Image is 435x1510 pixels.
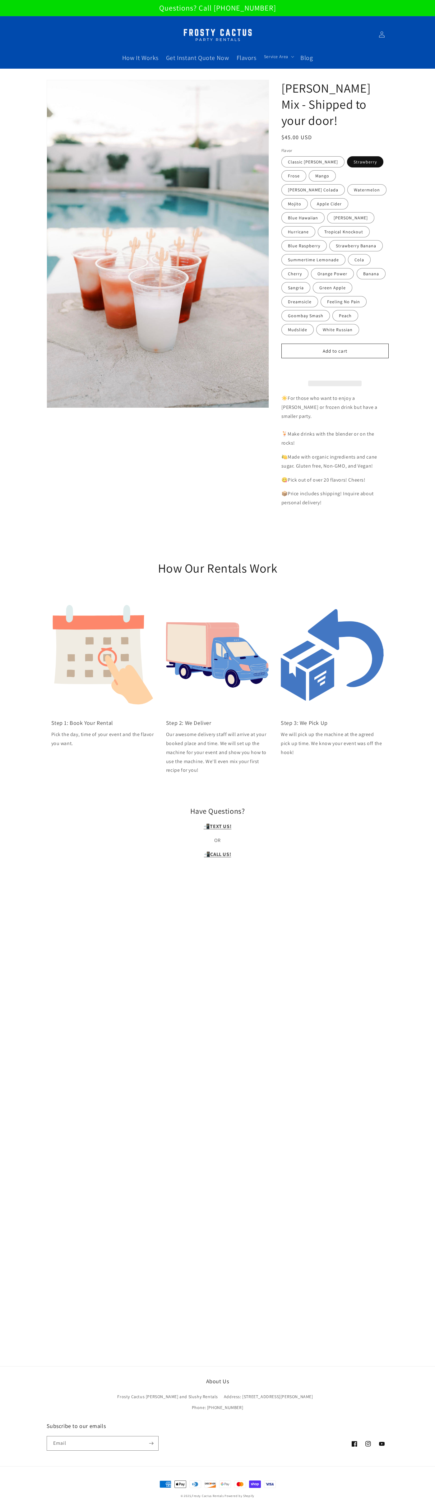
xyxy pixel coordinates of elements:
[281,240,327,251] label: Blue Raspberry
[192,1494,224,1498] a: Frosty Cactus Rentals
[51,719,113,727] a: Step 1: Book Your Rental
[204,851,231,858] a: 📲CALL US!
[309,170,336,181] label: Mango
[321,296,367,307] label: Feeling No Pain
[117,1393,218,1402] a: Frosty Cactus [PERSON_NAME] and Slushy Rentals
[281,212,325,223] label: Blue Hawaiian
[51,730,154,748] p: Pick the day, time of your event and the flavor you want.
[145,1436,158,1451] button: Subscribe
[329,240,383,251] label: Strawberry Banana
[348,254,371,265] label: Cola
[166,719,211,727] a: Step 2: We Deliver
[281,719,328,727] a: Step 3: We Pick Up
[347,156,383,167] label: Strawberry
[332,310,358,321] label: Peach
[281,394,389,448] p: ☀️For those who want to enjoy a [PERSON_NAME] or frozen drink but have a smaller party. 🍹Make dri...
[281,184,345,195] label: [PERSON_NAME] Colada
[281,148,293,154] legend: Flavor
[300,54,313,62] span: Blog
[210,851,231,858] strong: CALL US!
[316,324,359,335] label: White Russian
[224,1391,313,1402] a: Address: [STREET_ADDRESS][PERSON_NAME]
[281,476,389,485] p: 😋Pick out of over 20 flavors! Cheers!
[181,1494,224,1498] small: © 2025,
[281,156,345,167] label: Classic [PERSON_NAME]
[281,296,318,307] label: Dreamsicle
[313,282,352,293] label: Green Apple
[357,268,386,279] label: Banana
[281,453,389,471] p: 🍋Made with organic ingredients and cane sugar. Gluten free, Non-GMO, and Vegan!
[47,80,269,408] media-gallery: Gallery Viewer
[281,489,389,507] p: 📦Price includes shipping! Inquire about personal delivery!
[47,1436,158,1450] input: Email
[179,25,257,44] img: Margarita Machine Rental in Scottsdale, Phoenix, Tempe, Chandler, Gilbert, Mesa and Maricopa
[281,730,384,757] p: We will pick up the machine at the agreed pick up time. We know your event was off the hook!
[347,184,386,195] label: Watermelon
[210,823,231,830] strong: TEXT US!
[281,134,312,141] span: $45.00 USD
[96,836,339,845] p: OR
[260,50,297,63] summary: Service Area
[122,54,159,62] span: How It Works
[281,361,389,376] div: Book My Rental Now
[96,806,339,816] h2: Have Questions?
[327,212,374,223] label: [PERSON_NAME]
[237,54,257,62] span: Flavors
[318,226,370,237] label: Tropical Knockout
[166,54,229,62] span: Get Instant Quote Now
[281,198,308,209] label: Mojito
[96,560,339,576] h2: How Our Rentals Work
[311,268,354,279] label: Orange Power
[166,730,269,775] p: Our awesome delivery staff will arrive at your booked place and time. We will set up the machine ...
[47,1422,218,1430] h2: Subscribe to our emails
[281,344,389,358] button: Add to cart
[192,1402,243,1413] a: Phone: [PHONE_NUMBER]
[281,268,308,279] label: Cherry
[281,170,306,181] label: Frose
[297,50,317,66] a: Blog
[162,50,233,66] a: Get Instant Quote Now
[99,1378,336,1385] h2: About Us
[281,282,310,293] label: Sangria
[118,50,162,66] a: How It Works
[281,324,314,335] label: Mudslide
[281,226,315,237] label: Hurricane
[204,823,231,830] a: 📲TEXT US!
[310,198,348,209] label: Apple Cider
[224,1494,254,1498] a: Powered by Shopify
[281,80,389,128] h1: [PERSON_NAME] Mix - Shipped to your door!
[281,254,345,265] label: Summertime Lemonade
[233,50,260,66] a: Flavors
[281,310,330,321] label: Goombay Smash
[264,54,288,59] span: Service Area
